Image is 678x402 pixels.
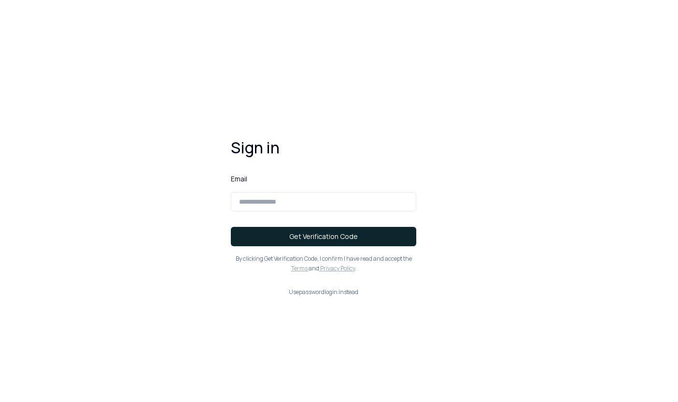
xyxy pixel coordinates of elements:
[231,174,416,184] label: Email
[231,288,416,296] button: Usepasswordlogin instead
[291,264,309,272] a: Terms
[319,264,355,272] a: Privacy Policy
[231,227,416,246] button: Get Verification Code
[231,254,416,273] p: By clicking Get Verification Code , I confirm I have read and accept the and .
[231,137,416,158] h1: Sign in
